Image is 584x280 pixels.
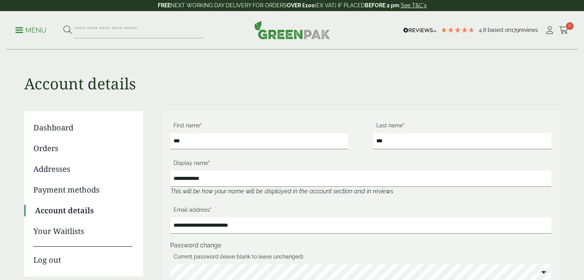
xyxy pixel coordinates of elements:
[35,205,132,216] a: Account details
[254,21,330,39] img: GreenPak Supplies
[33,163,132,175] a: Addresses
[33,122,132,133] a: Dashboard
[170,120,348,133] label: First name
[287,2,315,8] strong: OVER £100
[488,27,511,33] span: Based on
[545,26,554,34] i: My Account
[170,204,551,217] label: Email address
[170,251,551,264] label: Current password (leave blank to leave unchanged)
[170,188,393,195] em: This will be how your name will be displayed in the account section and in reviews
[169,241,222,250] legend: Password change
[24,50,560,93] h1: Account details
[479,27,488,33] span: 4.8
[33,226,132,237] a: Your Waitlists
[15,26,46,35] p: Menu
[15,26,46,33] a: Menu
[33,246,132,266] a: Log out
[365,2,399,8] strong: BEFORE 2 pm
[559,25,569,36] a: 0
[559,26,569,34] i: Cart
[403,28,437,33] img: REVIEWS.io
[373,120,551,133] label: Last name
[158,2,170,8] strong: FREE
[440,26,475,33] div: 4.78 Stars
[33,143,132,154] a: Orders
[170,158,551,171] label: Display name
[401,2,427,8] a: See T&C's
[566,22,574,30] span: 0
[33,184,132,196] a: Payment methods
[519,27,538,33] span: reviews
[511,27,519,33] span: 179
